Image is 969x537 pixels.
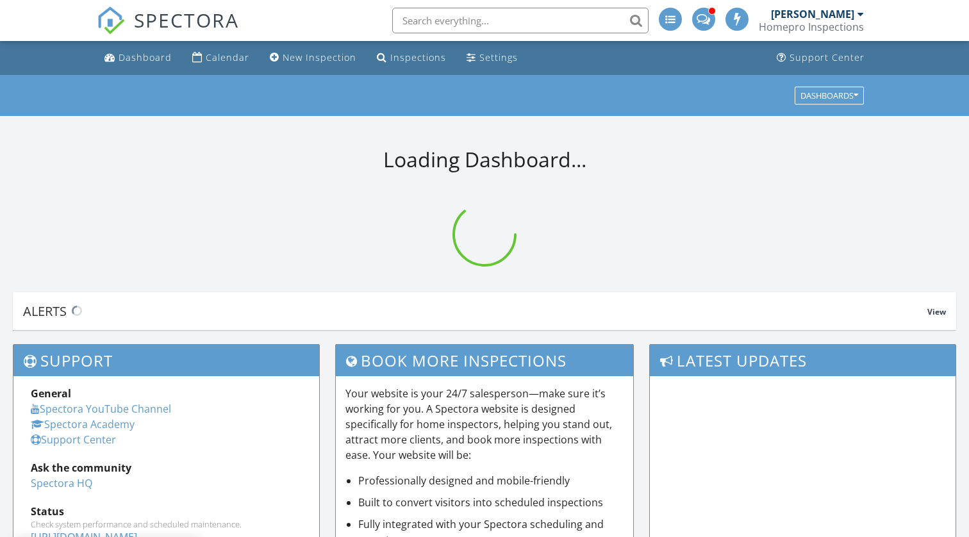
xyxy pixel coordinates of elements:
[31,402,171,416] a: Spectora YouTube Channel
[206,51,249,63] div: Calendar
[31,433,116,447] a: Support Center
[31,386,71,401] strong: General
[99,46,177,70] a: Dashboard
[336,345,634,376] h3: Book More Inspections
[390,51,446,63] div: Inspections
[31,476,92,490] a: Spectora HQ
[771,8,854,21] div: [PERSON_NAME]
[283,51,356,63] div: New Inspection
[790,51,865,63] div: Support Center
[13,345,319,376] h3: Support
[31,504,302,519] div: Status
[97,6,125,35] img: The Best Home Inspection Software - Spectora
[134,6,239,33] span: SPECTORA
[345,386,624,463] p: Your website is your 24/7 salesperson—make sure it’s working for you. A Spectora website is desig...
[392,8,649,33] input: Search everything...
[479,51,518,63] div: Settings
[800,91,858,100] div: Dashboards
[650,345,956,376] h3: Latest Updates
[23,302,927,320] div: Alerts
[461,46,523,70] a: Settings
[795,87,864,104] button: Dashboards
[119,51,172,63] div: Dashboard
[358,473,624,488] li: Professionally designed and mobile-friendly
[265,46,361,70] a: New Inspection
[759,21,864,33] div: Homepro Inspections
[772,46,870,70] a: Support Center
[187,46,254,70] a: Calendar
[97,17,239,44] a: SPECTORA
[358,495,624,510] li: Built to convert visitors into scheduled inspections
[31,519,302,529] div: Check system performance and scheduled maintenance.
[372,46,451,70] a: Inspections
[31,460,302,475] div: Ask the community
[927,306,946,317] span: View
[31,417,135,431] a: Spectora Academy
